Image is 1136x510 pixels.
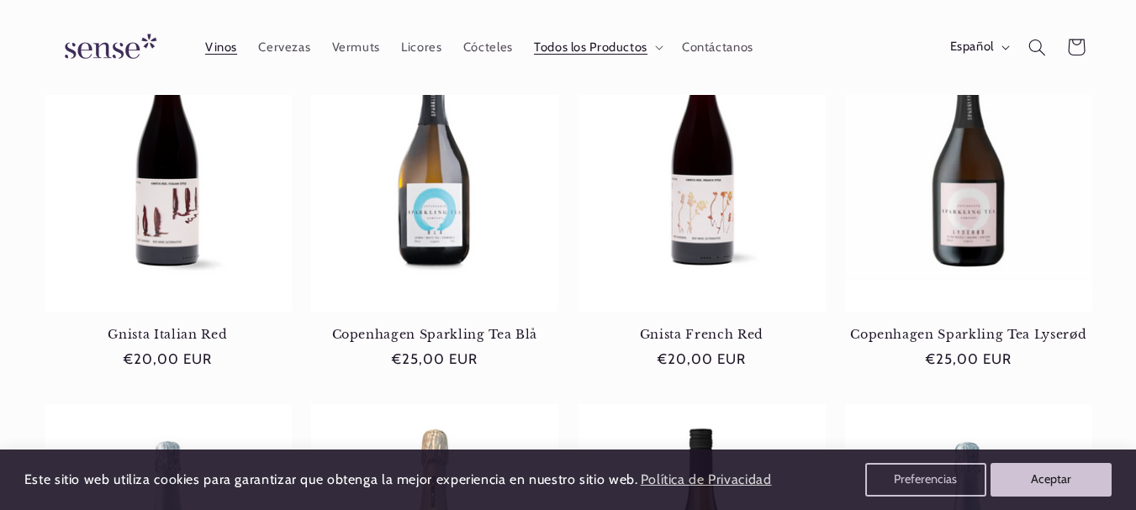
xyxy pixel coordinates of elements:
summary: Búsqueda [1017,28,1056,66]
button: Español [939,30,1017,64]
summary: Todos los Productos [523,29,671,66]
a: Vinos [194,29,247,66]
span: Este sitio web utiliza cookies para garantizar que obtenga la mejor experiencia en nuestro sitio ... [24,471,638,487]
a: Cócteles [452,29,523,66]
span: Contáctanos [682,39,753,55]
a: Licores [391,29,453,66]
span: Español [950,39,994,57]
span: Cócteles [463,39,513,55]
span: Vinos [205,39,237,55]
span: Todos los Productos [534,39,647,55]
a: Copenhagen Sparkling Tea Blå [311,327,558,342]
a: Vermuts [321,29,391,66]
a: Gnista Italian Red [45,327,292,342]
a: Copenhagen Sparkling Tea Lyserød [845,327,1092,342]
a: Política de Privacidad (opens in a new tab) [637,465,774,495]
span: Licores [401,39,441,55]
a: Contáctanos [671,29,763,66]
img: Sense [45,24,171,71]
a: Cervezas [248,29,321,66]
button: Aceptar [991,463,1112,497]
span: Vermuts [332,39,380,55]
span: Cervezas [258,39,310,55]
a: Sense [38,17,177,78]
a: Gnista French Red [579,327,826,342]
button: Preferencias [865,463,986,497]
